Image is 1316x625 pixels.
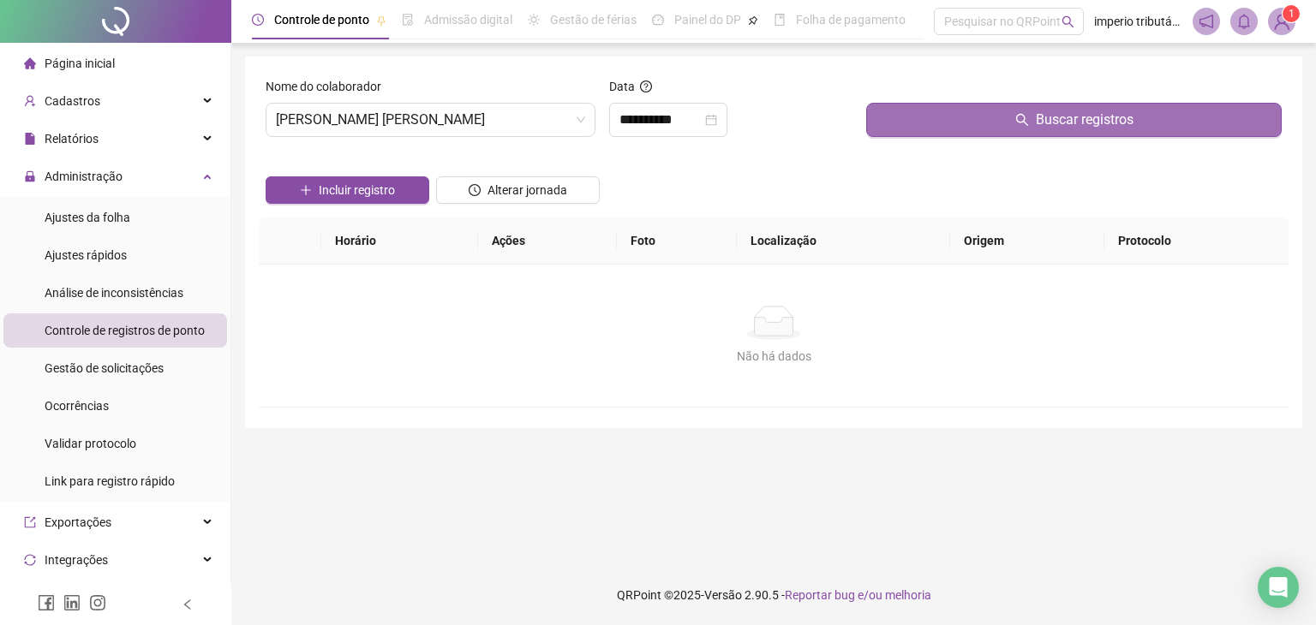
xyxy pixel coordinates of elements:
span: notification [1199,14,1214,29]
span: Ocorrências [45,399,109,413]
span: Controle de ponto [274,13,369,27]
button: Alterar jornada [436,176,600,204]
span: facebook [38,594,55,611]
span: Gestão de férias [550,13,637,27]
span: linkedin [63,594,81,611]
span: instagram [89,594,106,611]
span: clock-circle [469,184,481,196]
span: Página inicial [45,57,115,70]
span: pushpin [748,15,758,26]
span: Folha de pagamento [796,13,906,27]
span: Painel do DP [674,13,741,27]
span: file [24,133,36,145]
span: Relatórios [45,132,99,146]
span: Controle de registros de ponto [45,324,205,337]
th: Ações [478,217,617,265]
span: file-done [402,14,414,26]
span: Cadastros [45,94,100,108]
th: Localização [737,217,950,265]
span: book [774,14,786,26]
span: Ajustes rápidos [45,248,127,262]
a: Alterar jornada [436,185,600,199]
span: Data [609,80,635,93]
span: Versão [704,588,742,602]
span: imperio tributário [1094,12,1182,31]
span: dashboard [652,14,664,26]
button: Buscar registros [866,103,1282,137]
th: Foto [617,217,736,265]
span: left [182,598,194,610]
span: bell [1236,14,1252,29]
span: search [1062,15,1074,28]
span: Ajustes da folha [45,211,130,224]
span: Admissão digital [424,13,512,27]
th: Origem [950,217,1105,265]
div: Open Intercom Messenger [1258,567,1299,608]
span: Incluir registro [319,181,395,199]
img: 82264 [1269,9,1295,34]
span: Integrações [45,553,108,567]
label: Nome do colaborador [266,77,392,96]
span: export [24,516,36,528]
span: 1 [1289,8,1295,20]
div: Não há dados [279,347,1268,366]
th: Horário [321,217,478,265]
span: Gestão de solicitações [45,361,164,375]
span: clock-circle [252,14,264,26]
span: home [24,57,36,69]
span: lock [24,170,36,182]
span: search [1015,113,1029,127]
span: Buscar registros [1036,110,1134,130]
th: Protocolo [1104,217,1289,265]
sup: Atualize o seu contato no menu Meus Dados [1283,5,1300,22]
span: question-circle [640,80,652,92]
span: Administração [45,170,123,183]
span: sync [24,554,36,566]
span: pushpin [376,15,386,26]
button: Incluir registro [266,176,429,204]
span: Análise de inconsistências [45,286,183,300]
span: Alterar jornada [488,181,567,199]
span: Link para registro rápido [45,474,175,488]
span: Validar protocolo [45,437,136,450]
span: sun [528,14,540,26]
span: Reportar bug e/ou melhoria [785,588,931,602]
span: Exportações [45,515,111,529]
span: user-add [24,95,36,107]
footer: QRPoint © 2025 - 2.90.5 - [231,565,1316,625]
span: plus [300,184,312,196]
span: PEDRO HUGO GOMES SILVA [276,104,585,136]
